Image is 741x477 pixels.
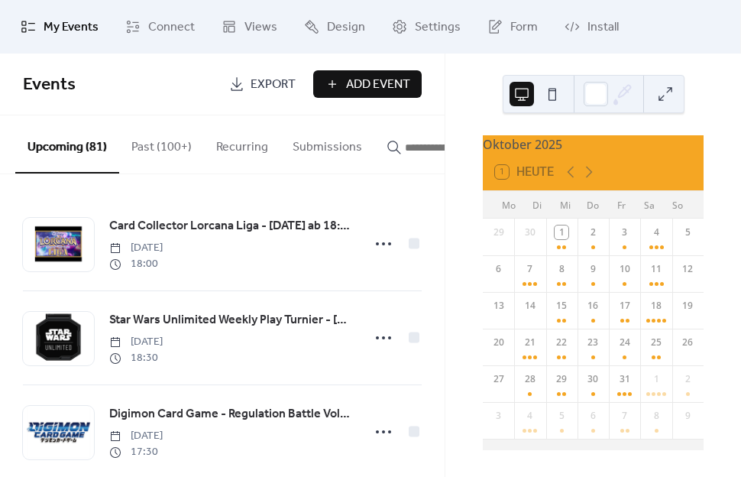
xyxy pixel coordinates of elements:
[492,336,506,349] div: 20
[586,372,600,386] div: 30
[681,262,694,276] div: 12
[327,18,365,37] span: Design
[555,409,568,423] div: 5
[109,444,163,460] span: 17:30
[649,226,663,239] div: 4
[553,6,630,47] a: Install
[492,262,506,276] div: 6
[44,18,99,37] span: My Events
[109,240,163,256] span: [DATE]
[114,6,206,47] a: Connect
[618,299,632,313] div: 17
[109,256,163,272] span: 18:00
[618,262,632,276] div: 10
[555,262,568,276] div: 8
[415,18,461,37] span: Settings
[607,191,636,219] div: Fr
[9,6,110,47] a: My Events
[495,191,523,219] div: Mo
[586,409,600,423] div: 6
[681,299,694,313] div: 19
[636,191,664,219] div: Sa
[492,299,506,313] div: 13
[380,6,472,47] a: Settings
[210,6,289,47] a: Views
[109,311,353,329] span: Star Wars Unlimited Weekly Play Turnier - [DATE] ab 18:30 Uhr
[313,70,422,98] button: Add Event
[523,262,537,276] div: 7
[681,409,694,423] div: 9
[618,336,632,349] div: 24
[649,409,663,423] div: 8
[204,115,280,172] button: Recurring
[346,76,410,94] span: Add Event
[649,299,663,313] div: 18
[663,191,691,219] div: So
[523,226,537,239] div: 30
[483,135,704,154] div: Oktober 2025
[109,404,353,424] a: Digimon Card Game - Regulation Battle Vol.3 - [DATE] ab 17.30 Uhr
[109,405,353,423] span: Digimon Card Game - Regulation Battle Vol.3 - [DATE] ab 17.30 Uhr
[579,191,607,219] div: Do
[618,226,632,239] div: 3
[280,115,374,172] button: Submissions
[15,115,119,174] button: Upcoming (81)
[586,226,600,239] div: 2
[681,372,694,386] div: 2
[109,310,353,330] a: Star Wars Unlimited Weekly Play Turnier - [DATE] ab 18:30 Uhr
[109,216,353,236] a: Card Collector Lorcana Liga - [DATE] ab 18:00 Uhr
[523,191,552,219] div: Di
[649,336,663,349] div: 25
[492,226,506,239] div: 29
[681,336,694,349] div: 26
[109,428,163,444] span: [DATE]
[492,372,506,386] div: 27
[586,262,600,276] div: 9
[555,226,568,239] div: 1
[523,409,537,423] div: 4
[523,372,537,386] div: 28
[244,18,277,37] span: Views
[23,68,76,102] span: Events
[649,262,663,276] div: 11
[119,115,204,172] button: Past (100+)
[492,409,506,423] div: 3
[587,18,619,37] span: Install
[523,299,537,313] div: 14
[251,76,296,94] span: Export
[586,336,600,349] div: 23
[618,409,632,423] div: 7
[523,336,537,349] div: 21
[555,372,568,386] div: 29
[109,350,163,366] span: 18:30
[293,6,377,47] a: Design
[618,372,632,386] div: 31
[649,372,663,386] div: 1
[109,217,353,235] span: Card Collector Lorcana Liga - [DATE] ab 18:00 Uhr
[555,299,568,313] div: 15
[555,336,568,349] div: 22
[586,299,600,313] div: 16
[551,191,579,219] div: Mi
[476,6,549,47] a: Form
[510,18,538,37] span: Form
[218,70,307,98] a: Export
[109,334,163,350] span: [DATE]
[681,226,694,239] div: 5
[148,18,195,37] span: Connect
